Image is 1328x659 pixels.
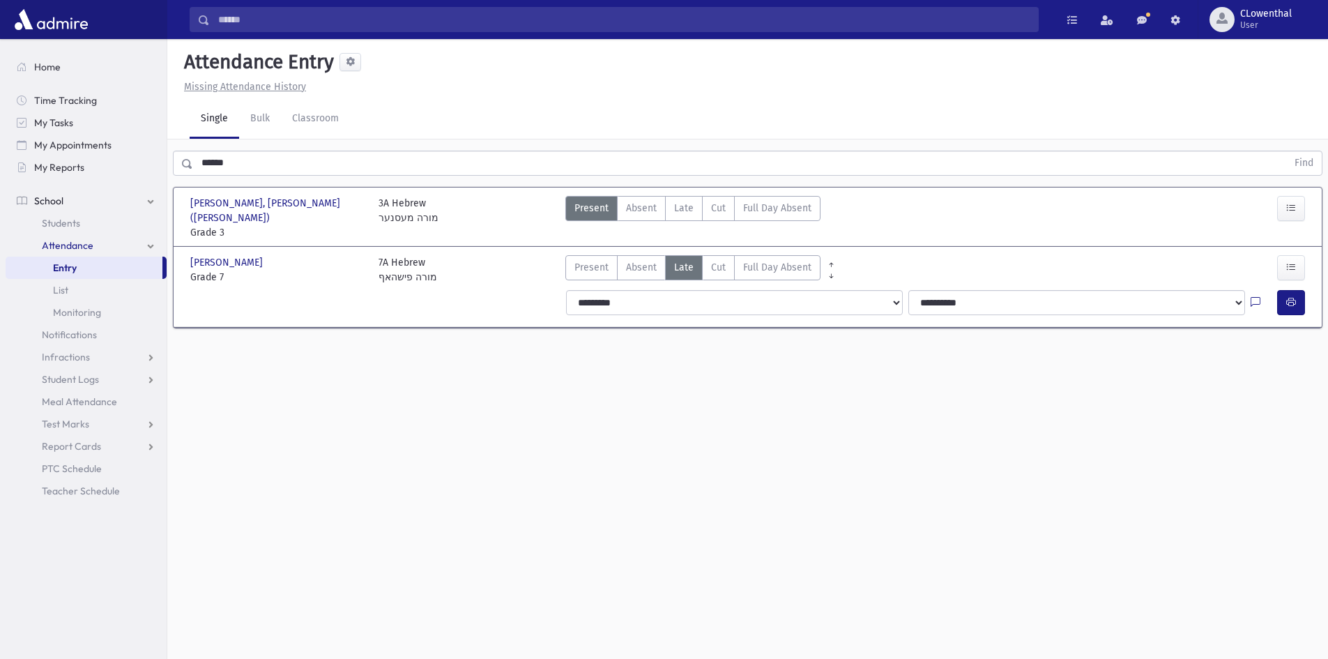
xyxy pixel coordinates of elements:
[6,324,167,346] a: Notifications
[674,260,694,275] span: Late
[6,457,167,480] a: PTC Schedule
[711,201,726,215] span: Cut
[42,418,89,430] span: Test Marks
[6,301,167,324] a: Monitoring
[53,284,68,296] span: List
[6,257,162,279] a: Entry
[42,440,101,453] span: Report Cards
[6,346,167,368] a: Infractions
[6,413,167,435] a: Test Marks
[6,279,167,301] a: List
[11,6,91,33] img: AdmirePro
[574,260,609,275] span: Present
[565,255,821,285] div: AttTypes
[281,100,350,139] a: Classroom
[565,196,821,240] div: AttTypes
[6,156,167,179] a: My Reports
[626,201,657,215] span: Absent
[190,270,365,285] span: Grade 7
[178,81,306,93] a: Missing Attendance History
[6,435,167,457] a: Report Cards
[674,201,694,215] span: Late
[743,260,811,275] span: Full Day Absent
[190,255,266,270] span: [PERSON_NAME]
[34,195,63,207] span: School
[379,196,438,240] div: 3A Hebrew מורה מעסנער
[743,201,811,215] span: Full Day Absent
[6,234,167,257] a: Attendance
[6,112,167,134] a: My Tasks
[42,395,117,408] span: Meal Attendance
[1286,151,1322,175] button: Find
[6,368,167,391] a: Student Logs
[42,328,97,341] span: Notifications
[574,201,609,215] span: Present
[1240,8,1292,20] span: CLowenthal
[178,50,334,74] h5: Attendance Entry
[34,161,84,174] span: My Reports
[711,260,726,275] span: Cut
[6,56,167,78] a: Home
[34,94,97,107] span: Time Tracking
[210,7,1038,32] input: Search
[1240,20,1292,31] span: User
[626,260,657,275] span: Absent
[6,480,167,502] a: Teacher Schedule
[34,116,73,129] span: My Tasks
[190,196,365,225] span: [PERSON_NAME], [PERSON_NAME] ([PERSON_NAME])
[42,217,80,229] span: Students
[6,212,167,234] a: Students
[42,373,99,386] span: Student Logs
[184,81,306,93] u: Missing Attendance History
[53,262,77,274] span: Entry
[53,306,101,319] span: Monitoring
[42,462,102,475] span: PTC Schedule
[6,190,167,212] a: School
[42,239,93,252] span: Attendance
[6,391,167,413] a: Meal Attendance
[379,255,437,285] div: 7A Hebrew מורה פישהאף
[239,100,281,139] a: Bulk
[6,89,167,112] a: Time Tracking
[42,485,120,497] span: Teacher Schedule
[34,139,112,151] span: My Appointments
[190,100,239,139] a: Single
[42,351,90,363] span: Infractions
[190,225,365,240] span: Grade 3
[34,61,61,73] span: Home
[6,134,167,156] a: My Appointments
